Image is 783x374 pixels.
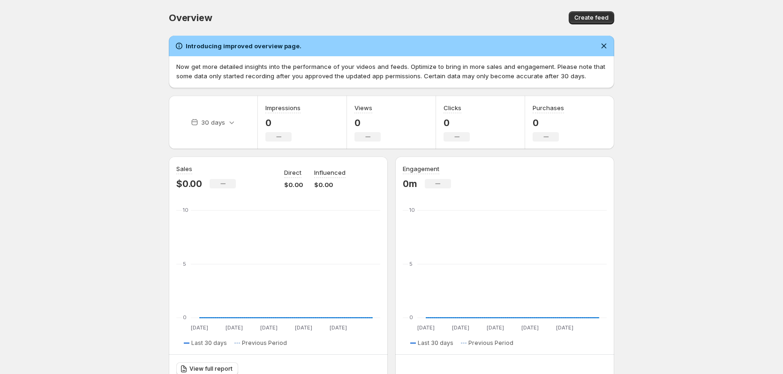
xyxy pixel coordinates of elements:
button: Dismiss notification [597,39,610,52]
h2: Introducing improved overview page. [186,41,301,51]
span: View full report [189,365,233,373]
span: Previous Period [468,339,513,347]
span: Create feed [574,14,609,22]
text: [DATE] [521,324,539,331]
span: Last 30 days [418,339,453,347]
h3: Purchases [533,103,564,112]
p: 30 days [201,118,225,127]
text: [DATE] [191,324,208,331]
span: Previous Period [242,339,287,347]
h3: Impressions [265,103,301,112]
text: 5 [183,261,186,267]
text: [DATE] [452,324,469,331]
h3: Sales [176,164,192,173]
p: 0m [403,178,417,189]
text: [DATE] [330,324,347,331]
text: 10 [409,207,415,213]
p: Now get more detailed insights into the performance of your videos and feeds. Optimize to bring i... [176,62,607,81]
text: 0 [409,314,413,321]
p: $0.00 [176,178,202,189]
h3: Clicks [444,103,461,112]
p: 0 [444,117,470,128]
text: [DATE] [556,324,573,331]
text: 5 [409,261,413,267]
p: 0 [354,117,381,128]
p: $0.00 [314,180,346,189]
h3: Views [354,103,372,112]
button: Create feed [569,11,614,24]
text: [DATE] [487,324,504,331]
text: [DATE] [226,324,243,331]
text: [DATE] [417,324,435,331]
span: Overview [169,12,212,23]
p: Influenced [314,168,346,177]
p: Direct [284,168,301,177]
span: Last 30 days [191,339,227,347]
p: 0 [265,117,301,128]
text: 10 [183,207,188,213]
text: [DATE] [295,324,312,331]
p: $0.00 [284,180,303,189]
p: 0 [533,117,564,128]
h3: Engagement [403,164,439,173]
text: [DATE] [260,324,278,331]
text: 0 [183,314,187,321]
